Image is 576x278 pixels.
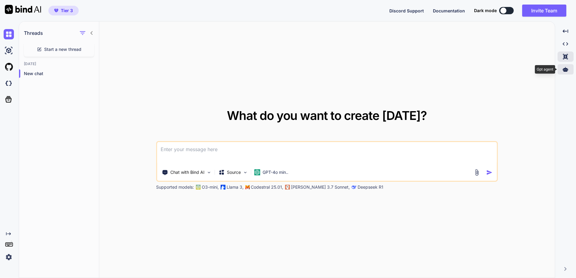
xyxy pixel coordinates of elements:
img: GPT-4o mini [254,169,260,175]
img: GPT-4 [196,185,201,190]
img: claude [285,185,290,190]
p: New chat [24,71,99,77]
img: claude [352,185,356,190]
button: Discord Support [389,8,424,14]
p: Deepseek R1 [358,184,383,190]
img: Pick Models [243,170,248,175]
button: premiumTier 3 [48,6,79,15]
img: icon [486,169,493,176]
p: Source [227,169,241,175]
div: Gpt agent [535,65,555,74]
span: Tier 3 [61,8,73,14]
img: premium [54,9,58,12]
h1: Threads [24,29,43,37]
p: Llama 3, [227,184,244,190]
img: settings [4,252,14,262]
p: Codestral 25.01, [251,184,283,190]
p: Supported models: [156,184,194,190]
img: ai-studio [4,45,14,56]
p: O3-mini, [202,184,219,190]
button: Invite Team [522,5,566,17]
p: Chat with Bind AI [170,169,205,175]
p: GPT-4o min.. [263,169,288,175]
img: chat [4,29,14,39]
span: Start a new thread [44,46,81,52]
span: Documentation [433,8,465,13]
img: Pick Tools [206,170,211,175]
p: [PERSON_NAME] 3.7 Sonnet, [291,184,350,190]
img: Bind AI [5,5,41,14]
img: githubLight [4,62,14,72]
img: darkCloudIdeIcon [4,78,14,88]
h2: [DATE] [19,61,99,66]
img: attachment [473,169,480,176]
span: Dark mode [474,8,497,14]
img: Llama2 [221,185,225,190]
img: Mistral-AI [245,185,250,189]
button: Documentation [433,8,465,14]
span: What do you want to create [DATE]? [227,108,427,123]
span: Discord Support [389,8,424,13]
